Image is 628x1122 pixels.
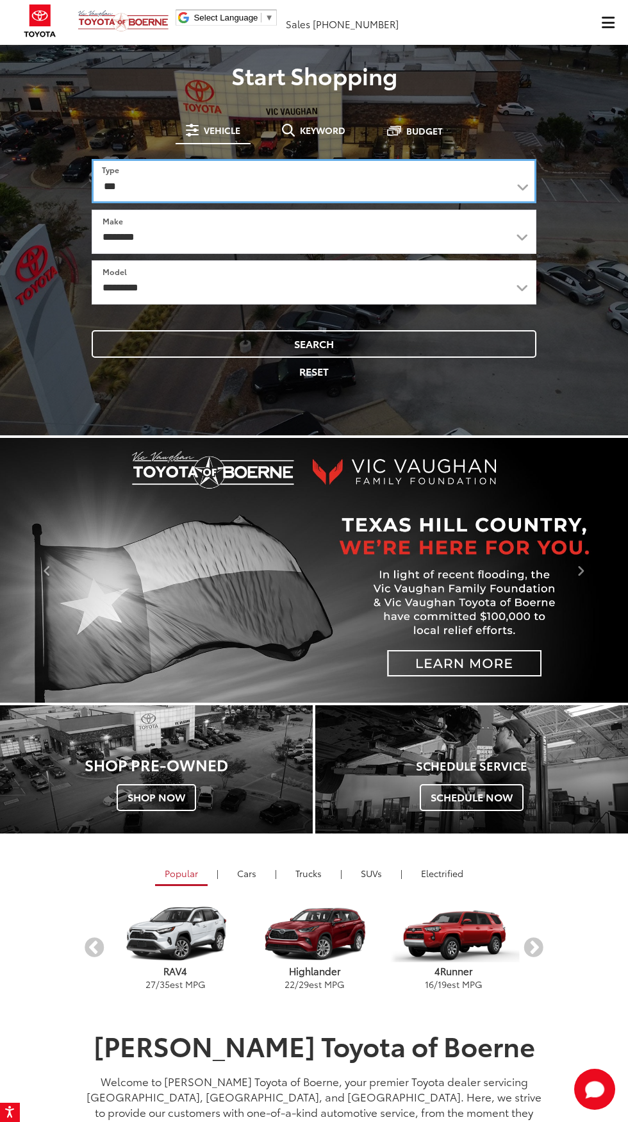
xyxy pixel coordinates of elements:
a: Select Language​ [194,13,273,22]
span: ▼ [265,13,273,22]
a: Trucks [286,862,331,884]
img: Toyota Highlander [248,907,380,963]
button: Search [92,330,536,358]
span: Keyword [300,126,345,135]
img: Toyota 4Runner [387,907,519,963]
a: SUVs [351,862,392,884]
p: Highlander [245,964,384,978]
span: 19 [438,978,447,991]
button: Previous [83,937,106,960]
span: Select Language [194,13,258,22]
a: Electrified [411,862,473,884]
svg: Start Chat [574,1069,615,1110]
p: Start Shopping [10,62,618,88]
span: Budget [406,126,443,135]
button: Next [522,937,545,960]
h3: Shop Pre-Owned [10,756,303,773]
a: Cars [227,862,266,884]
p: / est MPG [106,978,245,991]
span: 27 [145,978,156,991]
span: [PHONE_NUMBER] [313,17,399,31]
div: Toyota [315,705,628,833]
li: | [213,867,222,880]
span: Schedule Now [420,784,524,811]
span: 16 [425,978,434,991]
button: Reset [92,358,536,385]
span: 29 [299,978,309,991]
span: 22 [285,978,295,991]
img: Vic Vaughan Toyota of Boerne [78,10,169,32]
span: ​ [261,13,261,22]
h4: Schedule Service [325,760,618,773]
p: / est MPG [245,978,384,991]
p: 4Runner [384,964,523,978]
li: | [337,867,345,880]
h1: [PERSON_NAME] Toyota of Boerne [83,1030,545,1060]
p: RAV4 [106,964,245,978]
label: Model [103,266,127,277]
span: 35 [160,978,170,991]
span: Sales [286,17,310,31]
span: Shop Now [117,784,196,811]
aside: carousel [83,895,545,1001]
p: / est MPG [384,978,523,991]
li: | [397,867,406,880]
button: Toggle Chat Window [574,1069,615,1110]
button: Click to view next picture. [534,464,628,678]
label: Make [103,215,123,226]
label: Type [102,164,119,175]
li: | [272,867,280,880]
a: Schedule Service Schedule Now [315,705,628,833]
span: Vehicle [204,126,240,135]
img: Toyota RAV4 [109,907,241,963]
a: Popular [155,862,208,886]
